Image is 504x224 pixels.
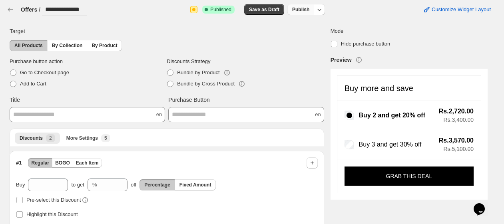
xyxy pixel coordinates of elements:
[470,192,496,216] iframe: chat widget
[71,181,84,189] span: to get
[73,158,102,168] button: Each Item
[249,6,279,13] span: Save as Draft
[139,179,175,190] button: Percentage
[432,6,491,13] span: Customize Widget Layout
[292,6,309,13] span: Publish
[20,81,46,87] span: Add to Cart
[55,160,70,166] span: BOGO
[20,135,43,141] span: Discounts
[16,181,25,189] span: Buy
[244,4,284,15] button: Save as Draft
[341,41,390,47] span: Hide purchase button
[345,140,354,149] input: Buy 3 and get 30% off
[26,211,78,217] span: Highlight this Discount
[439,137,474,144] span: Rs.3,570.00
[418,4,496,15] button: Customize Widget Layout
[177,69,219,75] span: Bundle by Product
[439,146,474,152] span: Rs.5,100.00
[345,84,413,92] h4: Buy more and save
[345,111,354,120] input: Buy 2 and get 20% off
[20,69,69,75] span: Go to Checkout page
[14,42,43,49] span: All Products
[144,182,170,188] span: Percentage
[26,197,81,203] span: Pre-select this Discount
[21,6,37,14] button: Offers
[31,160,49,166] span: Regular
[10,27,25,35] span: Target
[10,57,167,65] span: Purchase button action
[179,182,211,188] span: Fixed Amount
[167,57,324,65] span: Discounts Strategy
[315,111,321,119] span: en
[92,181,97,189] div: %
[47,40,88,51] button: By Collection
[76,160,99,166] span: Each Item
[287,4,314,15] button: Publish
[28,158,52,168] button: Regular
[66,135,98,141] span: More Settings
[432,108,474,123] div: Total savings
[432,137,474,152] div: Total savings
[104,135,107,141] span: 5
[175,179,216,190] button: Fixed Amount
[210,6,231,13] span: Published
[92,42,117,49] span: By Product
[16,159,22,167] span: # 1
[331,27,488,35] span: Mode
[359,111,425,119] span: Buy 2 and get 20% off
[10,40,48,51] button: All Products
[39,6,40,14] h3: /
[10,96,20,104] span: Title
[359,141,422,148] span: Buy 3 and get 30% off
[52,42,83,49] span: By Collection
[345,167,474,186] button: GRAB THIS DEAL
[439,117,474,123] span: Rs.3,400.00
[168,96,210,104] span: Purchase Button
[156,111,162,119] span: en
[131,181,136,189] span: off
[331,56,352,64] h3: Preview
[87,40,122,51] button: By Product
[49,135,52,141] span: 2
[52,158,73,168] button: BOGO
[439,108,474,115] span: Rs.2,720.00
[177,81,235,87] span: Bundle by Cross Product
